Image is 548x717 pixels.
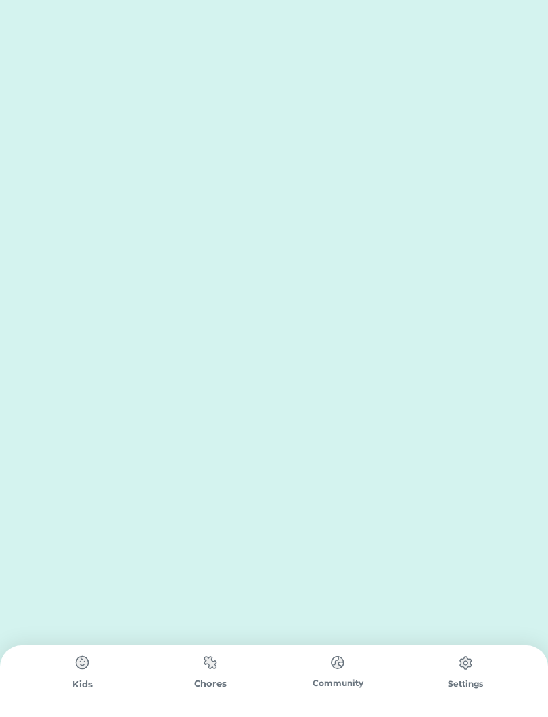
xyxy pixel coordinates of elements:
[147,677,275,691] div: Chores
[19,678,147,691] div: Kids
[452,649,479,676] img: type%3Dchores%2C%20state%3Ddefault.svg
[197,649,224,676] img: type%3Dchores%2C%20state%3Ddefault.svg
[324,649,351,676] img: type%3Dchores%2C%20state%3Ddefault.svg
[69,649,96,676] img: type%3Dchores%2C%20state%3Ddefault.svg
[402,678,530,690] div: Settings
[274,677,402,689] div: Community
